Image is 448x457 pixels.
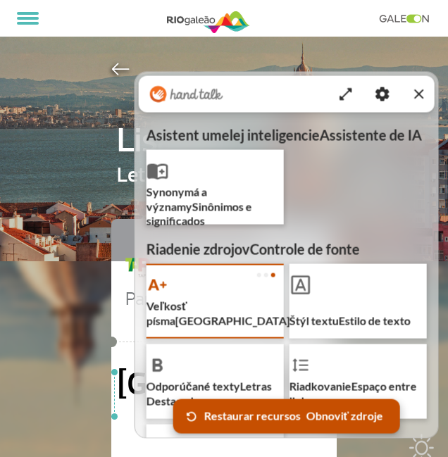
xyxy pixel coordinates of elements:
[290,314,339,327] font: Štýl textu
[306,409,383,422] font: Obnoviť zdroje
[147,263,284,338] button: Tamanho de Fonte, ativo, opção 3 de 3
[290,314,427,329] span: Estilo de texto
[330,78,361,109] button: Rozbaliť okno
[290,263,427,338] button: Povoliť štýl textu, 3 možnosti
[367,78,398,109] button: Otvoriť nastavenia pluginu
[147,149,284,224] button: Otvorené synonymá a významy
[173,399,400,434] button: Obnoviť zdroje
[125,288,219,311] font: Partnerstvo:
[117,119,228,162] font: Lisabon
[118,364,406,404] font: [GEOGRAPHIC_DATA]
[147,299,187,327] font: Veľkosť písma
[147,126,320,143] font: Asistent umelej inteligencie
[290,380,351,393] font: Riadkovanie
[290,380,427,409] span: Espaço entre linhas
[147,380,240,393] font: Odporúčané texty
[147,240,250,257] font: Riadenie zdrojov
[147,299,284,329] span: [GEOGRAPHIC_DATA]
[147,184,284,228] span: Sinônimos e significados
[147,115,427,144] h4: Assistente de IA
[147,380,284,409] span: Letras Destacadas
[290,344,427,418] button: Povoliť riadkovanie, 3 možnosti
[404,78,435,109] button: Zatvoriť pomocné zdroje
[147,344,284,418] button: Povoliť zvýraznené texty piesní
[147,184,207,213] font: Synonymá a významy
[147,230,427,258] h4: Controle de fonte
[117,163,193,188] font: Let 0072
